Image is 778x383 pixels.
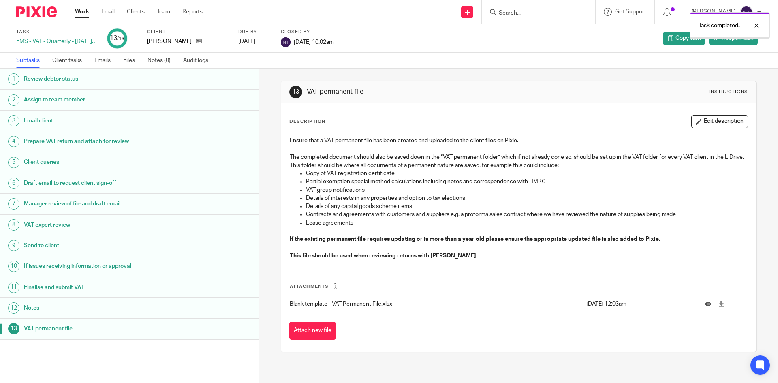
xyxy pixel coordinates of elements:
label: Due by [238,29,271,35]
button: Edit description [691,115,748,128]
a: Download [718,300,725,308]
a: Reports [182,8,203,16]
a: Emails [94,53,117,68]
p: Description [289,118,325,125]
p: The completed document should also be saved down in the “VAT permanent folder” which if not alrea... [290,145,747,169]
p: Blank template - VAT Permanent File.xlsx [290,300,582,308]
p: VAT group notifications [306,186,747,194]
div: 13 [110,34,124,43]
a: Email [101,8,115,16]
div: FMS - VAT - Quarterly - [DATE] - [DATE] [16,37,97,45]
button: Attach new file [289,322,336,340]
div: 11 [8,282,19,293]
p: Details of any capital goods scheme items [306,202,747,210]
div: 10 [8,261,19,272]
span: [DATE] 10:02am [294,39,334,45]
div: 6 [8,178,19,189]
h1: Finalise and submit VAT [24,281,175,293]
p: Lease agreements [306,219,747,227]
p: Task completed. [699,21,740,30]
p: Partial exemption special method calculations including notes and correspondence with HMRC [306,178,747,186]
small: /13 [117,36,124,41]
a: Work [75,8,89,16]
h1: Client queries [24,156,175,168]
a: Subtasks [16,53,46,68]
h1: VAT permanent file [24,323,175,335]
div: 1 [8,73,19,85]
div: 3 [8,115,19,126]
strong: If the existing permanent file requires updating or is more than a year old please ensure the app... [290,236,660,242]
div: 9 [8,240,19,251]
div: 5 [8,157,19,168]
a: Clients [127,8,145,16]
a: Client tasks [52,53,88,68]
p: Copy of VAT registration certificate [306,169,747,178]
a: Files [123,53,141,68]
a: Audit logs [183,53,214,68]
div: 7 [8,198,19,210]
label: Task [16,29,97,35]
h1: Assign to team member [24,94,175,106]
img: svg%3E [281,37,291,47]
a: Team [157,8,170,16]
label: Client [147,29,228,35]
img: svg%3E [740,6,753,19]
h1: Draft email to request client sign-off [24,177,175,189]
p: Ensure that a VAT permanent file has been created and uploaded to the client files on Pixie. [290,137,747,145]
div: 8 [8,219,19,231]
h1: Send to client [24,240,175,252]
div: [DATE] [238,37,271,45]
div: 13 [8,323,19,334]
a: Notes (0) [147,53,177,68]
div: 2 [8,94,19,106]
h1: Notes [24,302,175,314]
p: [PERSON_NAME] [147,37,192,45]
h1: Prepare VAT return and attach for review [24,135,175,148]
h1: If issues receiving information or approval [24,260,175,272]
div: Instructions [709,89,748,95]
div: 12 [8,302,19,314]
strong: This file should be used when reviewing returns with [PERSON_NAME]. [290,253,477,259]
h1: VAT permanent file [307,88,536,96]
p: Details of interests in any properties and option to tax elections [306,194,747,202]
p: Contracts and agreements with customers and suppliers e.g. a proforma sales contract where we hav... [306,210,747,218]
p: [DATE] 12:03am [586,300,693,308]
label: Closed by [281,29,334,35]
h1: Manager review of file and draft email [24,198,175,210]
div: 4 [8,136,19,147]
span: Attachments [290,284,329,289]
h1: VAT expert review [24,219,175,231]
div: 13 [289,86,302,98]
h1: Review debtor status [24,73,175,85]
img: Pixie [16,6,57,17]
h1: Email client [24,115,175,127]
